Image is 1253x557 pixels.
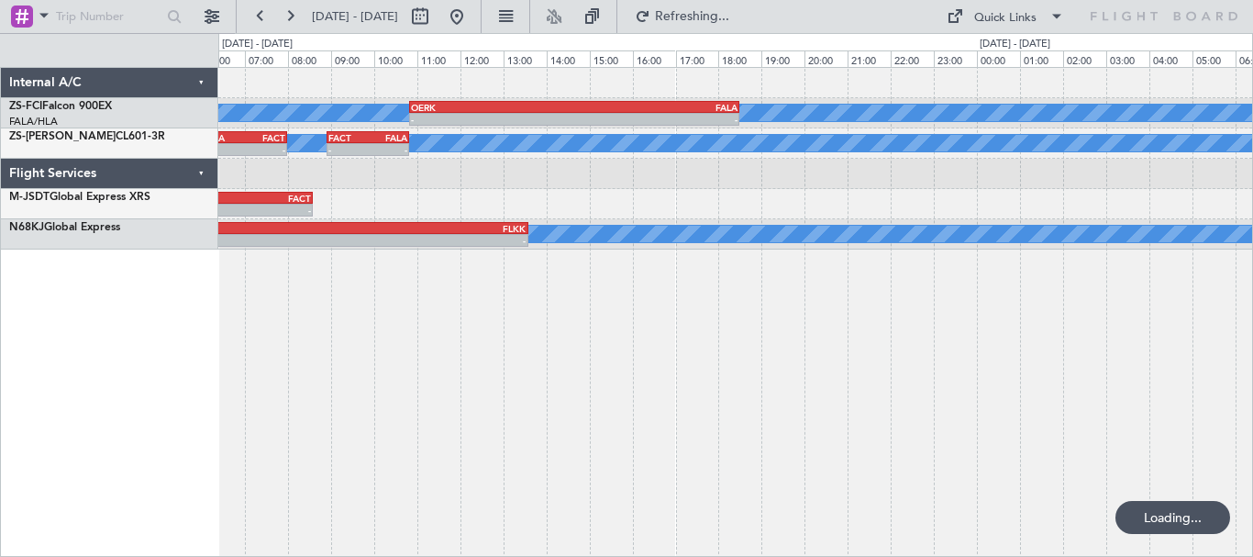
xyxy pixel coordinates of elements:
div: 20:00 [804,50,848,67]
div: 21:00 [848,50,891,67]
a: N68KJGlobal Express [9,222,120,233]
input: Trip Number [56,3,161,30]
a: M-JSDTGlobal Express XRS [9,192,150,203]
a: ZS-FCIFalcon 900EX [9,101,112,112]
div: - [131,205,311,216]
span: Refreshing... [654,10,731,23]
span: M-JSDT [9,192,50,203]
span: ZS-FCI [9,101,42,112]
div: 02:00 [1063,50,1106,67]
div: 11:00 [417,50,460,67]
div: - [244,144,285,155]
div: 18:00 [718,50,761,67]
a: FALA/HLA [9,115,58,128]
div: [DATE] - [DATE] [980,37,1050,52]
div: FALA [368,132,407,143]
div: FACT [328,132,368,143]
div: FALA [574,102,737,113]
div: FACT [244,132,285,143]
div: 08:00 [288,50,331,67]
a: ZS-[PERSON_NAME]CL601-3R [9,131,165,142]
button: Quick Links [937,2,1073,31]
div: 15:00 [590,50,633,67]
div: - [203,144,244,155]
div: 07:00 [245,50,288,67]
div: [DATE] - [DATE] [222,37,293,52]
button: Refreshing... [626,2,737,31]
div: OERK [411,102,574,113]
div: FACT [131,193,311,204]
div: 03:00 [1106,50,1149,67]
span: N68KJ [9,222,44,233]
div: 12:00 [460,50,504,67]
div: 19:00 [761,50,804,67]
div: 13:00 [504,50,547,67]
div: 04:00 [1149,50,1192,67]
div: 14:00 [547,50,590,67]
div: Loading... [1115,501,1230,534]
div: 06:00 [202,50,245,67]
span: ZS-[PERSON_NAME] [9,131,116,142]
div: - [411,114,574,125]
div: 00:00 [977,50,1020,67]
div: 22:00 [891,50,934,67]
div: 01:00 [1020,50,1063,67]
div: Quick Links [974,9,1037,28]
div: - [368,144,407,155]
div: - [317,235,526,246]
div: - [574,114,737,125]
div: - [328,144,368,155]
span: [DATE] - [DATE] [312,8,398,25]
div: 09:00 [331,50,374,67]
div: 23:00 [934,50,977,67]
div: 16:00 [633,50,676,67]
div: FALA [203,132,244,143]
div: 05:00 [1192,50,1236,67]
div: 10:00 [374,50,417,67]
div: 17:00 [676,50,719,67]
div: FLKK [317,223,526,234]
